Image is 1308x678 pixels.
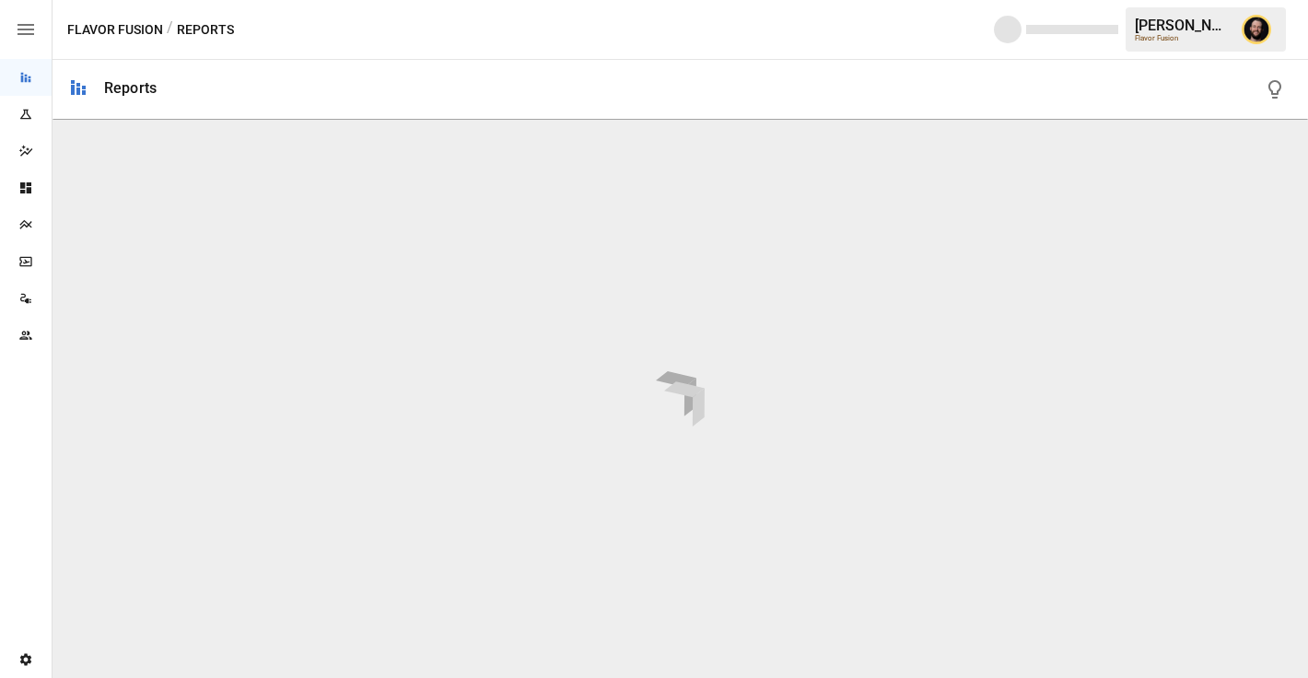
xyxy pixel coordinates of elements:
div: Reports [104,79,157,97]
div: / [167,18,173,41]
button: Ciaran Nugent [1231,4,1282,55]
div: Flavor Fusion [1135,34,1231,42]
div: [PERSON_NAME] [1135,17,1231,34]
img: drivepoint-animation.ef608ccb.svg [656,371,704,427]
img: Ciaran Nugent [1242,15,1271,44]
button: Flavor Fusion [67,18,163,41]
